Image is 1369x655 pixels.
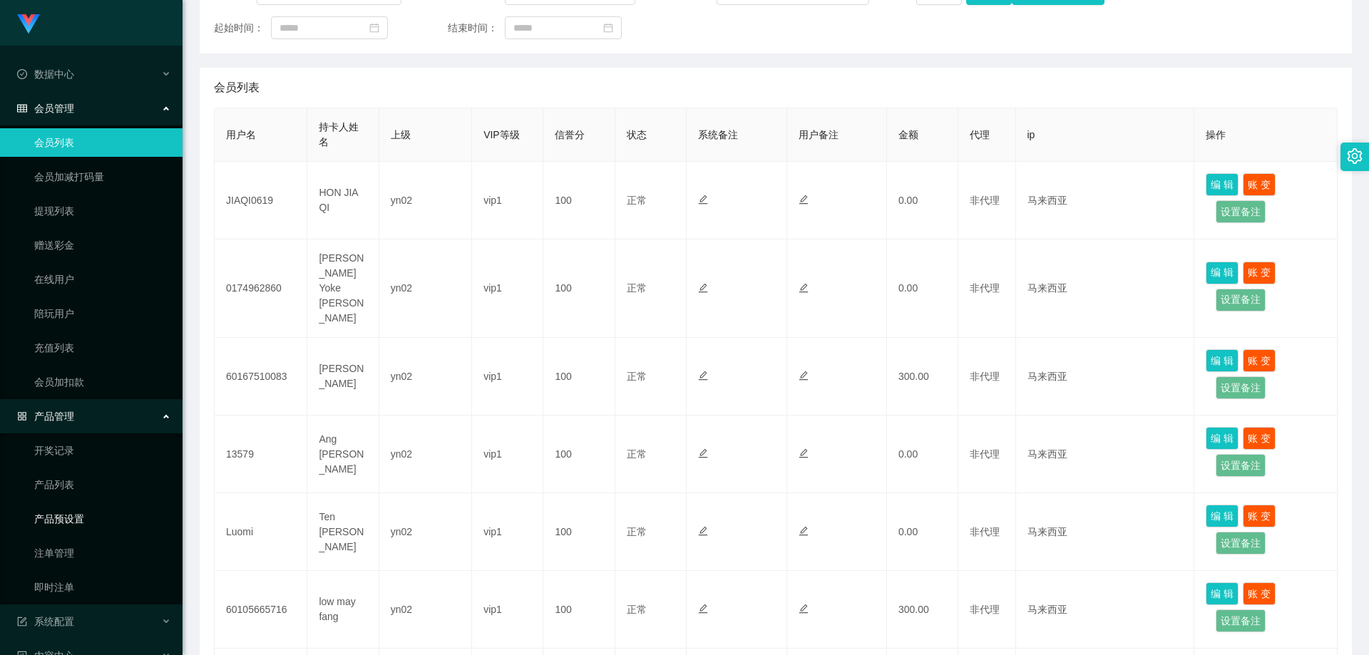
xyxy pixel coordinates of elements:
[1216,289,1266,311] button: 设置备注
[379,162,472,239] td: yn02
[698,195,708,205] i: 图标: edit
[17,14,40,34] img: logo.9652507e.png
[970,526,1000,537] span: 非代理
[215,571,307,649] td: 60105665716
[1206,582,1239,605] button: 编 辑
[1206,505,1239,527] button: 编 辑
[1243,349,1276,372] button: 账 变
[1216,454,1266,477] button: 设置备注
[799,526,809,536] i: 图标: edit
[543,338,615,416] td: 100
[1347,148,1363,164] i: 图标: setting
[448,21,505,36] span: 结束时间：
[319,121,359,148] span: 持卡人姓名
[17,411,74,422] span: 产品管理
[472,239,543,338] td: vip1
[34,505,171,533] a: 产品预设置
[698,448,708,458] i: 图标: edit
[1243,173,1276,196] button: 账 变
[1216,376,1266,399] button: 设置备注
[17,616,74,627] span: 系统配置
[627,282,647,294] span: 正常
[1027,129,1035,140] span: ip
[215,162,307,239] td: JIAQI0619
[1243,427,1276,450] button: 账 变
[555,129,585,140] span: 信誉分
[1206,173,1239,196] button: 编 辑
[1016,416,1195,493] td: 马来西亚
[887,162,958,239] td: 0.00
[307,239,379,338] td: [PERSON_NAME] Yoke [PERSON_NAME]
[1016,493,1195,571] td: 马来西亚
[698,604,708,614] i: 图标: edit
[34,470,171,499] a: 产品列表
[627,129,647,140] span: 状态
[627,195,647,206] span: 正常
[34,197,171,225] a: 提现列表
[34,128,171,157] a: 会员列表
[1216,200,1266,223] button: 设置备注
[472,493,543,571] td: vip1
[970,129,990,140] span: 代理
[472,338,543,416] td: vip1
[1016,338,1195,416] td: 马来西亚
[799,604,809,614] i: 图标: edit
[391,129,411,140] span: 上级
[1206,349,1239,372] button: 编 辑
[1216,609,1266,632] button: 设置备注
[17,617,27,626] i: 图标: form
[799,371,809,381] i: 图标: edit
[214,79,260,96] span: 会员列表
[627,448,647,460] span: 正常
[627,526,647,537] span: 正常
[698,526,708,536] i: 图标: edit
[898,129,918,140] span: 金额
[698,129,738,140] span: 系统备注
[34,334,171,362] a: 充值列表
[1243,505,1276,527] button: 账 变
[1216,532,1266,555] button: 设置备注
[698,283,708,293] i: 图标: edit
[17,69,27,79] i: 图标: check-circle-o
[603,23,613,33] i: 图标: calendar
[1243,262,1276,284] button: 账 变
[226,129,256,140] span: 用户名
[215,493,307,571] td: Luomi
[17,103,74,114] span: 会员管理
[887,571,958,649] td: 300.00
[472,416,543,493] td: vip1
[215,239,307,338] td: 0174962860
[1206,129,1226,140] span: 操作
[379,571,472,649] td: yn02
[1206,427,1239,450] button: 编 辑
[887,493,958,571] td: 0.00
[307,416,379,493] td: Ang [PERSON_NAME]
[379,338,472,416] td: yn02
[215,416,307,493] td: 13579
[970,282,1000,294] span: 非代理
[887,416,958,493] td: 0.00
[17,411,27,421] i: 图标: appstore-o
[1016,239,1195,338] td: 马来西亚
[369,23,379,33] i: 图标: calendar
[799,195,809,205] i: 图标: edit
[1206,262,1239,284] button: 编 辑
[379,416,472,493] td: yn02
[215,338,307,416] td: 60167510083
[543,493,615,571] td: 100
[887,239,958,338] td: 0.00
[34,265,171,294] a: 在线用户
[970,604,1000,615] span: 非代理
[799,283,809,293] i: 图标: edit
[379,239,472,338] td: yn02
[307,162,379,239] td: HON JIA QI
[214,21,271,36] span: 起始时间：
[627,371,647,382] span: 正常
[627,604,647,615] span: 正常
[799,448,809,458] i: 图标: edit
[970,448,1000,460] span: 非代理
[307,338,379,416] td: [PERSON_NAME]
[1016,571,1195,649] td: 马来西亚
[543,571,615,649] td: 100
[472,162,543,239] td: vip1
